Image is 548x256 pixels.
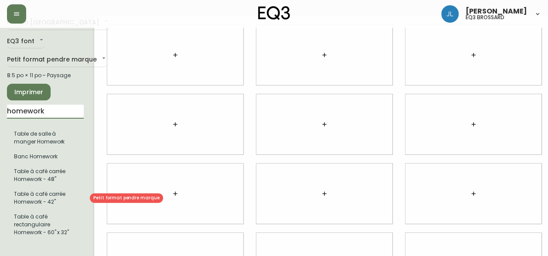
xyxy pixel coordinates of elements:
[7,126,84,149] li: Table de salle à manger Homework
[7,34,45,49] div: EQ3 font
[7,209,84,240] li: Petit format pendre marque
[441,5,459,23] img: 4c684eb21b92554db63a26dcce857022
[7,149,84,164] li: Petit format pendre marque
[466,15,504,20] h5: eq3 brossard
[258,6,290,20] img: logo
[7,84,51,100] button: Imprimer
[7,72,84,79] div: 8.5 po × 11 po – Paysage
[7,187,84,209] li: Table à café carrée Homework - 42"
[466,8,527,15] span: [PERSON_NAME]
[7,105,84,119] input: Recherche
[7,53,107,67] div: Petit format pendre marque
[14,87,44,98] span: Imprimer
[7,164,84,187] li: Petit format pendre marque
